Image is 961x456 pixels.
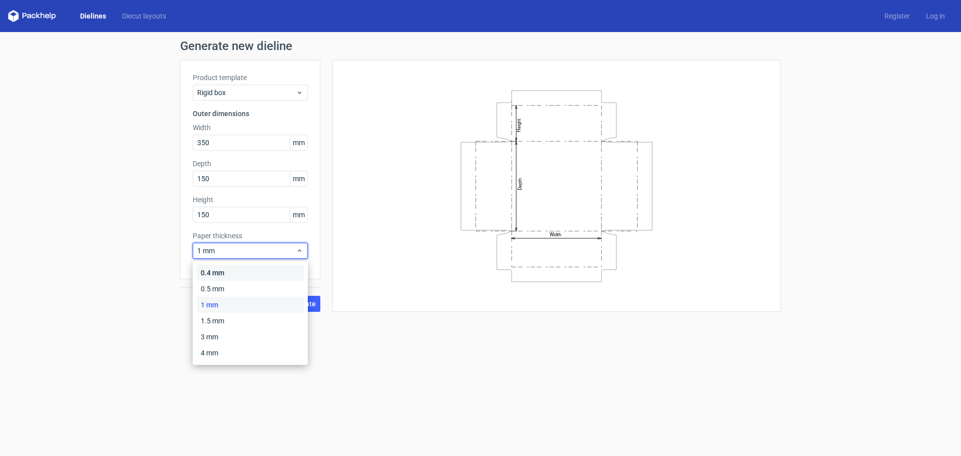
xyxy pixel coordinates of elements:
[516,118,522,132] text: Height
[180,40,781,52] h1: Generate new dieline
[193,109,308,119] h3: Outer dimensions
[517,178,523,190] text: Depth
[193,231,308,241] label: Paper thickness
[197,345,304,361] div: 4 mm
[197,88,296,98] span: Rigid box
[290,171,307,186] span: mm
[197,246,296,256] span: 1 mm
[72,11,114,21] a: Dielines
[193,73,308,83] label: Product template
[550,232,561,237] text: Width
[197,265,304,281] div: 0.4 mm
[197,313,304,329] div: 1.5 mm
[197,329,304,345] div: 3 mm
[918,11,953,21] a: Log in
[197,281,304,297] div: 0.5 mm
[193,159,308,169] label: Depth
[114,11,174,21] a: Diecut layouts
[876,11,918,21] a: Register
[193,195,308,205] label: Height
[290,135,307,150] span: mm
[290,207,307,222] span: mm
[193,123,308,133] label: Width
[197,297,304,313] div: 1 mm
